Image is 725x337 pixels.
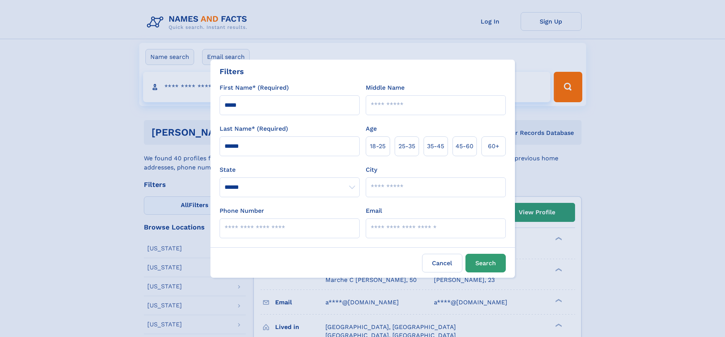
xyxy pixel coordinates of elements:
[422,254,462,272] label: Cancel
[220,83,289,92] label: First Name* (Required)
[220,124,288,133] label: Last Name* (Required)
[370,142,386,151] span: 18‑25
[366,124,377,133] label: Age
[220,206,264,215] label: Phone Number
[366,83,405,92] label: Middle Name
[220,66,244,77] div: Filters
[220,165,360,174] label: State
[465,254,506,272] button: Search
[366,206,382,215] label: Email
[456,142,473,151] span: 45‑60
[366,165,377,174] label: City
[488,142,499,151] span: 60+
[427,142,444,151] span: 35‑45
[398,142,415,151] span: 25‑35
